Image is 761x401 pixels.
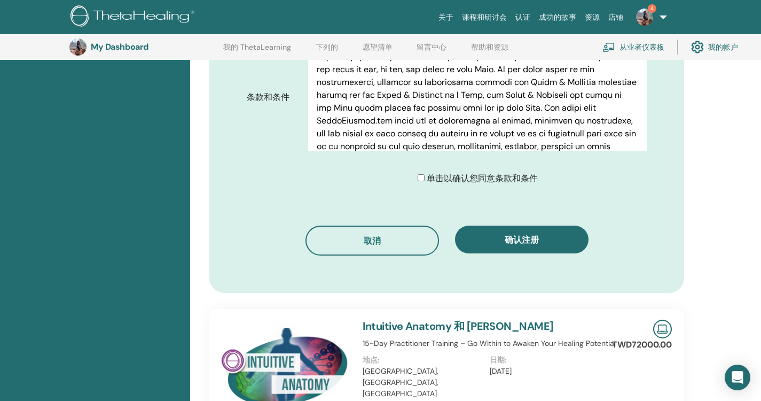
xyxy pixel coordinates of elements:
a: 资源 [580,7,604,27]
img: default.jpg [636,9,653,26]
a: 帮助和资源 [471,43,508,60]
p: 15-Day Practitioner Training – Go Within to Awaken Your Healing Potential [363,338,616,349]
div: Open Intercom Messenger [725,365,750,390]
a: 关于 [434,7,458,27]
img: cog.svg [691,38,704,56]
p: [GEOGRAPHIC_DATA], [GEOGRAPHIC_DATA], [GEOGRAPHIC_DATA] [363,366,483,399]
h3: My Dashboard [91,42,198,52]
p: 地点: [363,354,483,366]
p: 日期: [490,354,610,366]
button: 确认注册 [455,226,589,253]
a: 下列的 [316,43,338,60]
p: TWD72000.00 [612,338,672,351]
a: 认证 [511,7,535,27]
a: 我的 ThetaLearning [223,43,291,60]
a: 店铺 [604,7,627,27]
a: 留言中心 [417,43,446,60]
span: 单击以确认您同意条款和条件 [427,173,538,184]
a: 成功的故事 [535,7,580,27]
img: default.jpg [69,38,87,56]
button: 取消 [305,226,439,256]
p: [DATE] [490,366,610,377]
span: 确认注册 [505,234,539,245]
span: 4 [648,4,656,13]
a: 我的帐户 [691,35,738,59]
label: 条款和条件 [239,87,308,107]
img: logo.png [70,5,198,29]
a: Intuitive Anatomy 和 [PERSON_NAME] [363,319,553,333]
a: 从业者仪表板 [602,35,664,59]
img: chalkboard-teacher.svg [602,42,615,52]
span: 取消 [364,235,381,246]
a: 课程和研讨会 [458,7,511,27]
a: 愿望清单 [363,43,393,60]
img: Live Online Seminar [653,320,672,338]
